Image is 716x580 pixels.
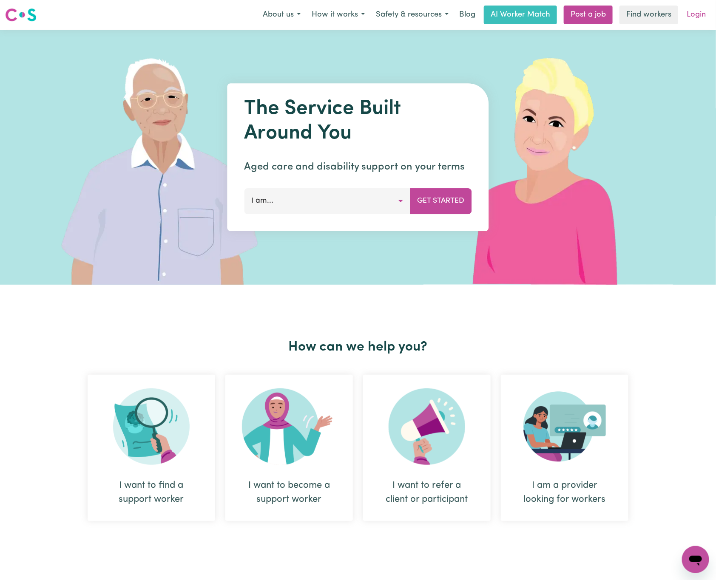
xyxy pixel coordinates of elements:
img: Become Worker [242,388,336,465]
a: Careseekers logo [5,5,37,25]
div: I want to find a support worker [88,375,215,521]
img: Careseekers logo [5,7,37,23]
a: Post a job [564,6,613,24]
h1: The Service Built Around You [244,97,472,146]
div: I want to find a support worker [108,478,195,506]
p: Aged care and disability support on your terms [244,159,472,175]
button: About us [257,6,306,24]
a: AI Worker Match [484,6,557,24]
div: I want to refer a client or participant [384,478,470,506]
div: I want to become a support worker [246,478,332,506]
img: Provider [523,388,606,465]
h2: How can we help you? [82,339,634,355]
iframe: Button to launch messaging window [682,546,709,573]
div: I am a provider looking for workers [501,375,628,521]
button: Get Started [410,188,472,214]
a: Blog [454,6,480,24]
button: How it works [306,6,370,24]
button: I am... [244,188,411,214]
div: I am a provider looking for workers [521,478,608,506]
img: Search [113,388,190,465]
div: I want to become a support worker [225,375,353,521]
a: Login [682,6,711,24]
img: Refer [389,388,465,465]
a: Find workers [619,6,678,24]
button: Safety & resources [370,6,454,24]
div: I want to refer a client or participant [363,375,491,521]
